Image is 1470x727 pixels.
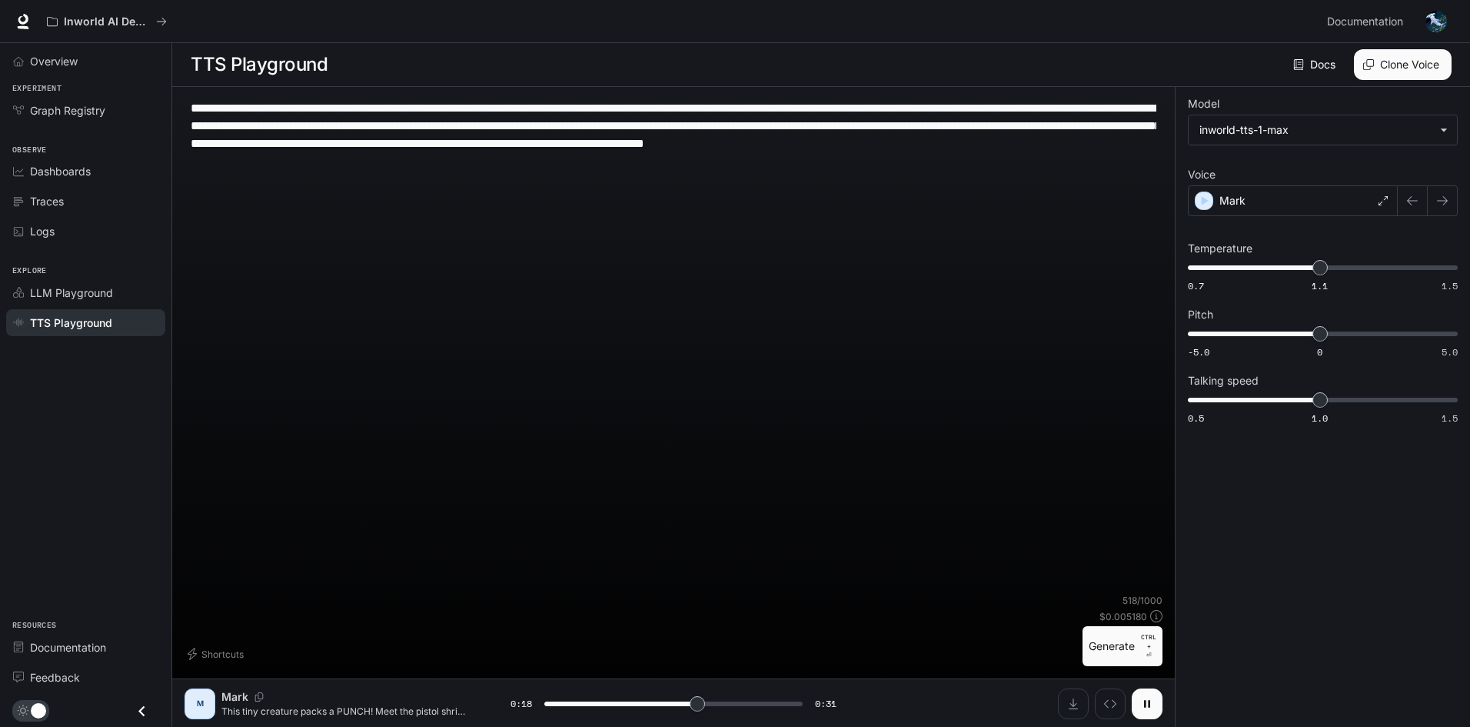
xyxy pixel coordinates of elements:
h1: TTS Playground [191,49,328,80]
a: TTS Playground [6,309,165,336]
div: inworld-tts-1-max [1189,115,1457,145]
a: Overview [6,48,165,75]
p: Mark [221,689,248,705]
p: $ 0.005180 [1099,610,1147,623]
span: 1.5 [1442,412,1458,425]
a: Dashboards [6,158,165,185]
button: Clone Voice [1354,49,1452,80]
span: 1.0 [1312,412,1328,425]
a: Documentation [6,634,165,661]
p: Mark [1219,193,1246,208]
button: Download audio [1058,689,1089,719]
button: User avatar [1421,6,1452,37]
p: This tiny creature packs a PUNCH! Meet the pistol shrimp, which has one oversized claw that it ca... [221,705,474,718]
span: Graph Registry [30,102,105,118]
img: User avatar [1425,11,1447,32]
span: 0:18 [511,696,532,712]
p: 518 / 1000 [1122,594,1162,607]
span: 0 [1317,345,1322,358]
p: CTRL + [1141,632,1156,651]
p: Talking speed [1188,375,1259,386]
p: Temperature [1188,243,1252,254]
p: Inworld AI Demos [64,15,150,28]
div: M [188,692,212,716]
span: Dark mode toggle [31,702,46,719]
button: Inspect [1095,689,1126,719]
span: 0.5 [1188,412,1204,425]
div: inworld-tts-1-max [1199,122,1432,138]
button: GenerateCTRL +⏎ [1083,626,1162,666]
button: Close drawer [125,695,159,727]
a: Documentation [1321,6,1415,37]
span: 1.1 [1312,279,1328,292]
p: Pitch [1188,309,1213,320]
button: All workspaces [40,6,174,37]
a: Feedback [6,664,165,691]
span: Logs [30,223,55,239]
span: LLM Playground [30,285,113,301]
a: Logs [6,218,165,245]
span: 0.7 [1188,279,1204,292]
a: Traces [6,188,165,215]
span: Traces [30,193,64,209]
span: 5.0 [1442,345,1458,358]
span: 1.5 [1442,279,1458,292]
span: 0:31 [815,696,836,712]
span: TTS Playground [30,315,112,331]
span: Documentation [1327,12,1403,32]
button: Shortcuts [185,642,250,666]
a: Docs [1290,49,1342,80]
p: ⏎ [1141,632,1156,660]
span: Dashboards [30,163,91,179]
a: LLM Playground [6,279,165,306]
span: Feedback [30,669,80,685]
button: Copy Voice ID [248,692,270,702]
p: Model [1188,98,1219,109]
span: Documentation [30,639,106,655]
span: Overview [30,53,78,69]
a: Graph Registry [6,97,165,124]
p: Voice [1188,169,1216,180]
span: -5.0 [1188,345,1209,358]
